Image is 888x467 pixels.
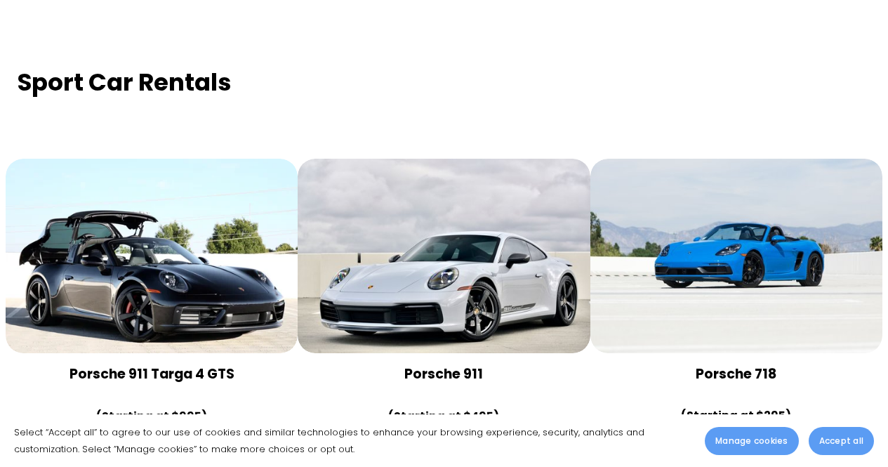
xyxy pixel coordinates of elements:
[96,408,207,424] strong: (Starting at $995)
[69,364,234,383] strong: Porsche 911 Targa 4 GTS
[696,364,776,383] strong: Porsche 718
[809,427,874,455] button: Accept all
[705,427,798,455] button: Manage cookies
[715,435,788,447] span: Manage cookies
[404,364,483,383] strong: Porsche 911
[819,435,863,447] span: Accept all
[681,407,791,423] strong: (Starting at $295)
[388,408,499,424] strong: (Starting at $495)
[18,65,232,99] strong: Sport Car Rentals
[14,424,691,457] p: Select “Accept all” to agree to our use of cookies and similar technologies to enhance your brows...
